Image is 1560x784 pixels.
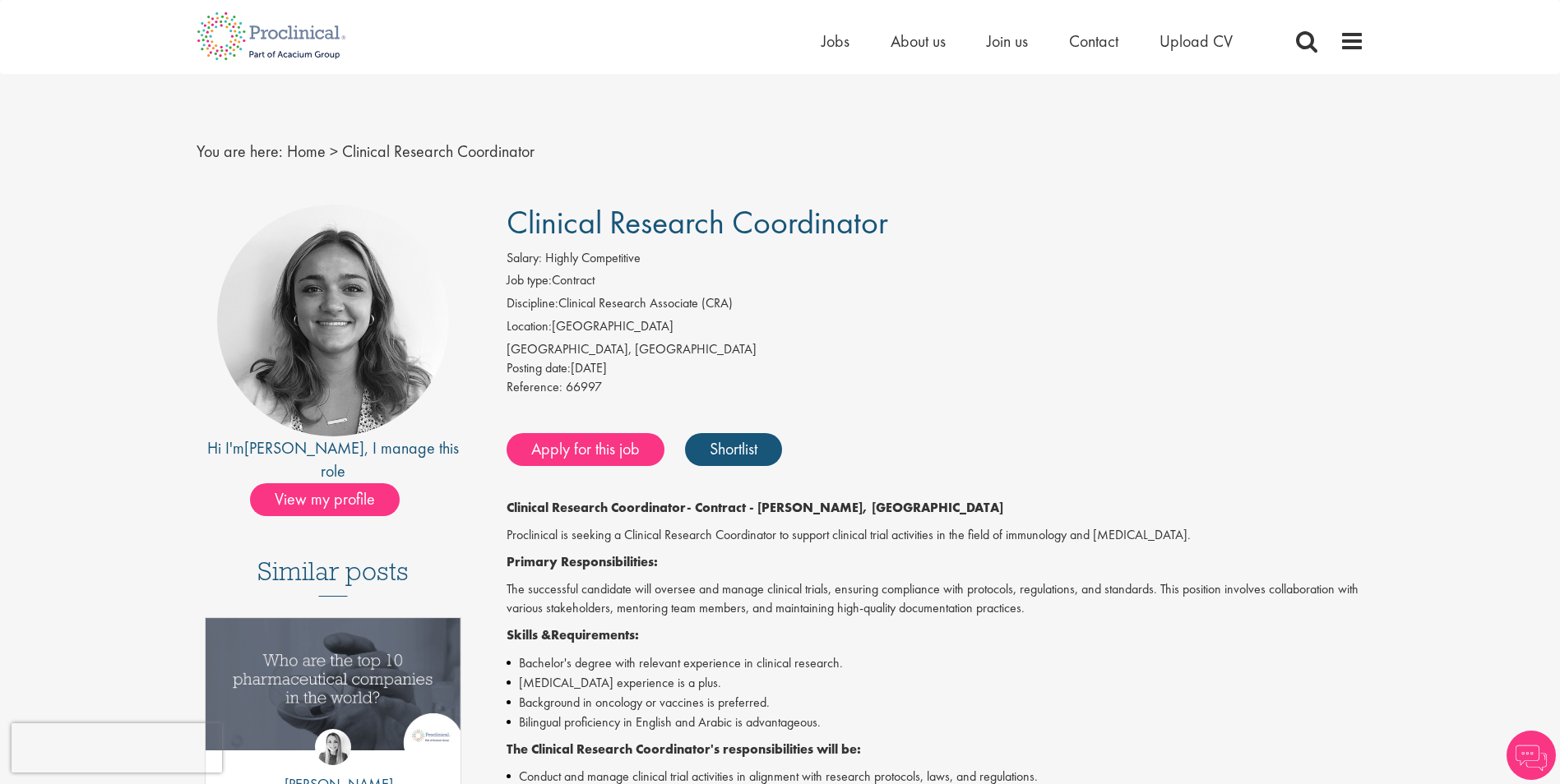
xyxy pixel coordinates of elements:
strong: The Clinical Research Coordinator's responsibilities will be: [507,740,861,758]
li: [MEDICAL_DATA] experience is a plus. [507,673,1364,693]
span: You are here: [197,141,283,162]
img: Hannah Burke [315,729,351,765]
span: 66997 [566,378,602,395]
strong: Clinical Research Coordinator [507,499,687,516]
li: Contract [507,271,1364,294]
li: Clinical Research Associate (CRA) [507,294,1364,317]
span: Posting date: [507,359,571,376]
p: Proclinical is seeking a Clinical Research Coordinator to support clinical trial activities in th... [507,526,1364,545]
img: Chatbot [1507,731,1556,780]
a: Contact [1069,30,1118,52]
strong: Requirements: [551,626,639,643]
a: Link to a post [206,618,461,763]
li: Background in oncology or vaccines is preferred. [507,693,1364,713]
p: The successful candidate will oversee and manage clinical trials, ensuring compliance with protoc... [507,580,1364,618]
h3: Similar posts [257,557,409,597]
span: Clinical Research Coordinator [342,141,535,162]
div: Hi I'm , I manage this role [197,436,470,483]
strong: Skills & [507,626,551,643]
a: Shortlist [685,433,782,466]
strong: Primary Responsibilities: [507,553,658,570]
a: Apply for this job [507,433,664,466]
div: [GEOGRAPHIC_DATA], [GEOGRAPHIC_DATA] [507,340,1364,359]
label: Location: [507,317,552,336]
a: View my profile [250,487,416,508]
img: imeage of recruiter Jackie Cerchio [217,205,449,436]
a: breadcrumb link [287,141,326,162]
span: > [330,141,338,162]
strong: - Contract - [PERSON_NAME], [GEOGRAPHIC_DATA] [687,499,1003,516]
div: [DATE] [507,359,1364,378]
span: View my profile [250,483,400,516]
label: Job type: [507,271,552,290]
a: [PERSON_NAME] [244,437,364,459]
a: Join us [987,30,1028,52]
li: Bilingual proficiency in English and Arabic is advantageous. [507,713,1364,732]
label: Discipline: [507,294,558,313]
label: Reference: [507,378,562,397]
iframe: reCAPTCHA [12,723,222,772]
span: Highly Competitive [545,249,641,266]
a: Jobs [822,30,849,52]
img: Top 10 pharmaceutical companies in the world 2025 [206,618,461,750]
label: Salary: [507,249,542,268]
span: Clinical Research Coordinator [507,201,888,243]
a: Upload CV [1160,30,1233,52]
li: [GEOGRAPHIC_DATA] [507,317,1364,340]
li: Bachelor's degree with relevant experience in clinical research. [507,653,1364,673]
a: About us [891,30,946,52]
